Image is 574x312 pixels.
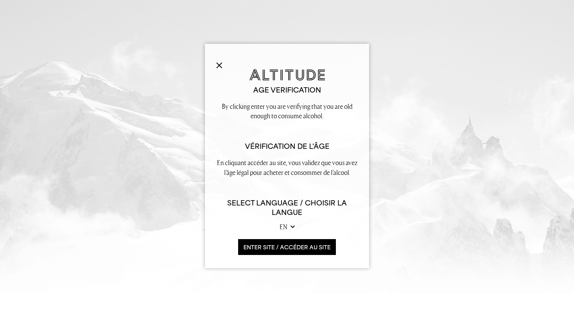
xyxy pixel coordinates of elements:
button: ENTER SITE / accéder au site [238,239,336,255]
h2: Age verification [216,85,358,95]
h2: Vérification de l'âge [216,142,358,151]
p: By clicking enter you are verifying that you are old enough to consume alcohol. [216,102,358,120]
img: Close [216,62,222,68]
img: Altitude Gin [249,69,325,80]
h6: Select Language / Choisir la langue [216,198,358,217]
p: En cliquant accéder au site, vous validez que vous avez l’âge légal pour acheter et consommer de ... [216,158,358,177]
